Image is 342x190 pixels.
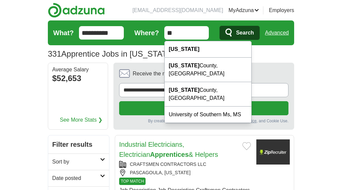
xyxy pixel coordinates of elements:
span: Receive the newest jobs for this search : [133,70,247,78]
span: 331 [48,48,61,60]
button: Create alert [119,101,288,115]
a: Date posted [48,170,109,186]
h2: Date posted [52,174,100,182]
a: Industrial Electricians, ElectricianApprentices& Helpers [119,141,218,158]
button: Add to favorite jobs [242,142,251,150]
div: County, [GEOGRAPHIC_DATA] [165,58,251,82]
div: $52,653 [52,72,104,84]
div: CRAFTSMEN CONTRACTORS LLC [119,161,251,168]
a: Sort by [48,153,109,170]
h2: Sort by [52,158,100,166]
div: PASCAGOULA, [US_STATE] [119,169,251,176]
div: Average Salary [52,67,104,72]
strong: [US_STATE] [169,87,199,93]
label: What? [53,28,74,38]
h2: Filter results [48,135,109,153]
li: [EMAIL_ADDRESS][DOMAIN_NAME] [133,6,223,14]
img: Adzuna logo [48,3,105,18]
label: Where? [135,28,159,38]
strong: [US_STATE] [169,63,199,68]
a: Advanced [265,26,289,40]
h1: Apprentice Jobs in [US_STATE] [48,49,174,58]
strong: [US_STATE] [169,46,199,52]
a: Employers [269,6,294,14]
span: Search [236,26,254,40]
button: Search [220,26,259,40]
a: MyAdzuna [229,6,259,14]
img: Company logo [256,139,290,165]
div: University of Southern Ms, MS [165,107,251,123]
span: TOP MATCH [119,178,146,185]
a: See More Stats ❯ [60,116,103,124]
strong: Apprentices [150,151,189,158]
div: By creating an alert, you agree to our and , and Cookie Use. [119,118,288,124]
div: County, [GEOGRAPHIC_DATA] [165,82,251,107]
